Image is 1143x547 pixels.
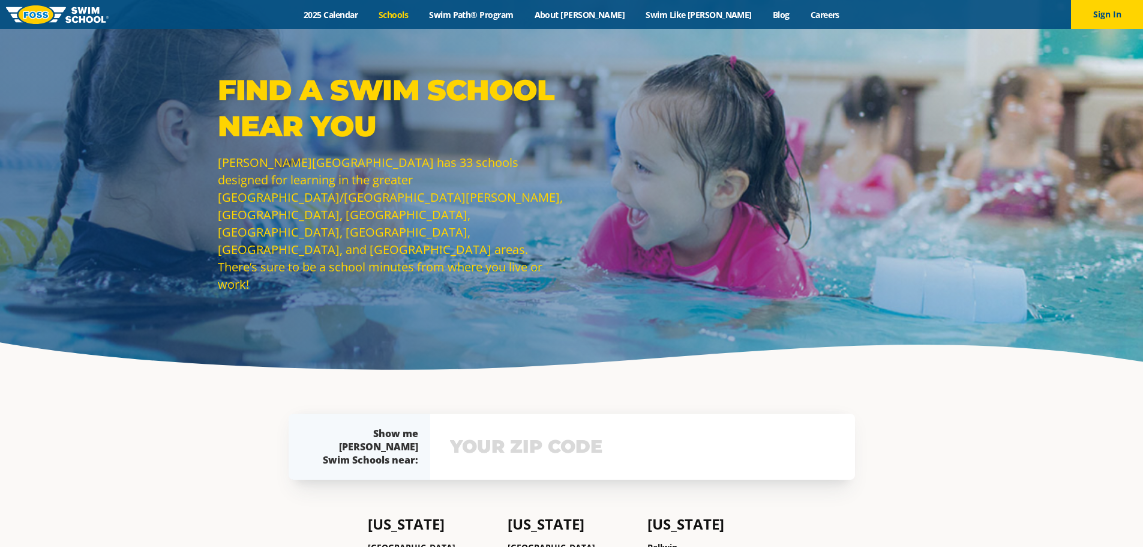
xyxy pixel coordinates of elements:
[313,427,418,467] div: Show me [PERSON_NAME] Swim Schools near:
[419,9,524,20] a: Swim Path® Program
[368,516,496,533] h4: [US_STATE]
[635,9,763,20] a: Swim Like [PERSON_NAME]
[762,9,800,20] a: Blog
[647,516,775,533] h4: [US_STATE]
[218,154,566,293] p: [PERSON_NAME][GEOGRAPHIC_DATA] has 33 schools designed for learning in the greater [GEOGRAPHIC_DA...
[293,9,368,20] a: 2025 Calendar
[6,5,109,24] img: FOSS Swim School Logo
[447,429,838,464] input: YOUR ZIP CODE
[524,9,635,20] a: About [PERSON_NAME]
[218,72,566,144] p: Find a Swim School Near You
[800,9,850,20] a: Careers
[508,516,635,533] h4: [US_STATE]
[368,9,419,20] a: Schools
